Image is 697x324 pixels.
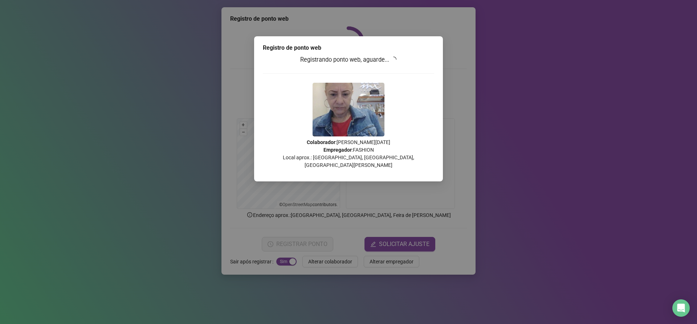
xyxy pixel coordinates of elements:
[263,55,434,65] h3: Registrando ponto web, aguarde...
[672,299,690,317] div: Open Intercom Messenger
[313,83,384,136] img: Z
[263,44,434,52] div: Registro de ponto web
[390,56,397,63] span: loading
[323,147,352,153] strong: Empregador
[307,139,335,145] strong: Colaborador
[263,139,434,169] p: : [PERSON_NAME][DATE] : FASHION Local aprox.: [GEOGRAPHIC_DATA], [GEOGRAPHIC_DATA], [GEOGRAPHIC_D...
